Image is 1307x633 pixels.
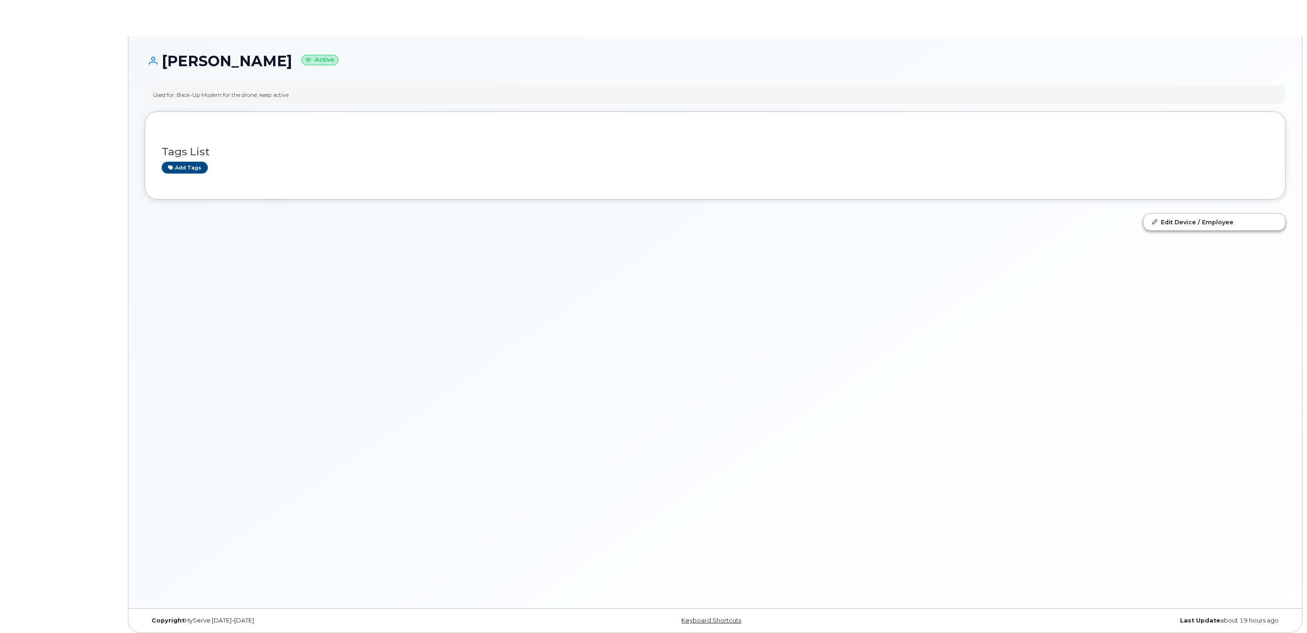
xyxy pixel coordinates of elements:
small: Active [301,55,338,65]
strong: Last Update [1180,617,1220,624]
div: Used for: Back-Up Modem for the drone; keep active [153,91,289,99]
a: Add tags [162,162,208,173]
a: Keyboard Shortcuts [681,617,741,624]
h1: [PERSON_NAME] [145,53,1286,69]
a: Edit Device / Employee [1144,214,1285,230]
strong: Copyright [152,617,184,624]
div: about 19 hours ago [905,617,1286,624]
h3: Tags List [162,146,1269,158]
div: MyServe [DATE]–[DATE] [145,617,525,624]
